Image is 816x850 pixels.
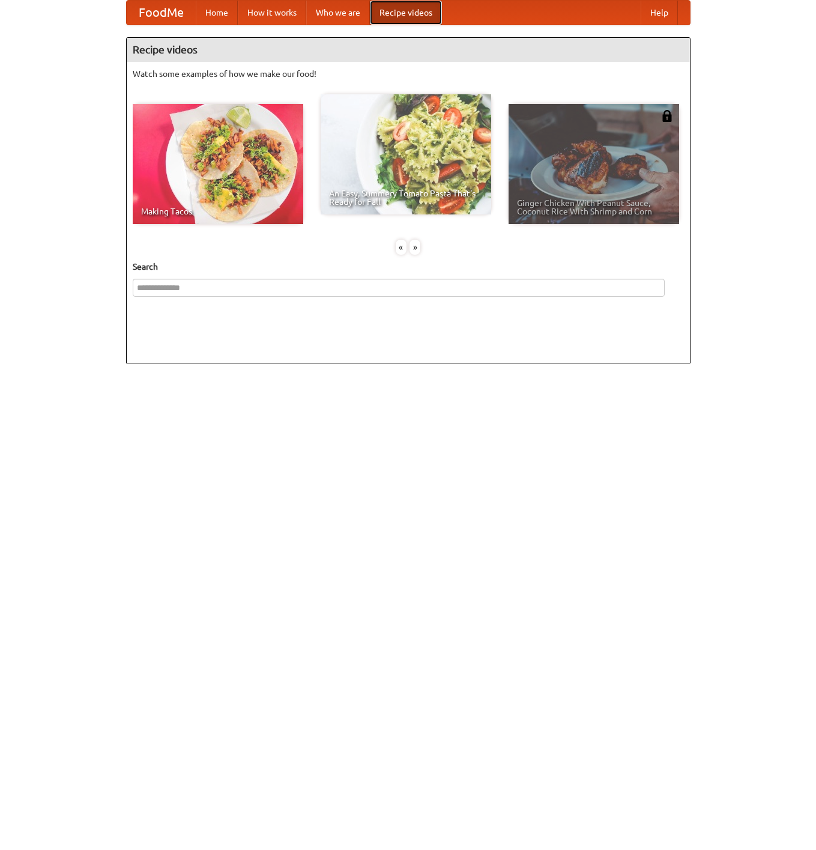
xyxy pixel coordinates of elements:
p: Watch some examples of how we make our food! [133,68,684,80]
span: Making Tacos [141,207,295,216]
img: 483408.png [661,110,673,122]
a: Home [196,1,238,25]
a: Recipe videos [370,1,442,25]
span: An Easy, Summery Tomato Pasta That's Ready for Fall [329,189,483,206]
a: Help [641,1,678,25]
h5: Search [133,261,684,273]
a: Making Tacos [133,104,303,224]
a: Who we are [306,1,370,25]
a: FoodMe [127,1,196,25]
h4: Recipe videos [127,38,690,62]
div: » [410,240,420,255]
div: « [396,240,406,255]
a: An Easy, Summery Tomato Pasta That's Ready for Fall [321,94,491,214]
a: How it works [238,1,306,25]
